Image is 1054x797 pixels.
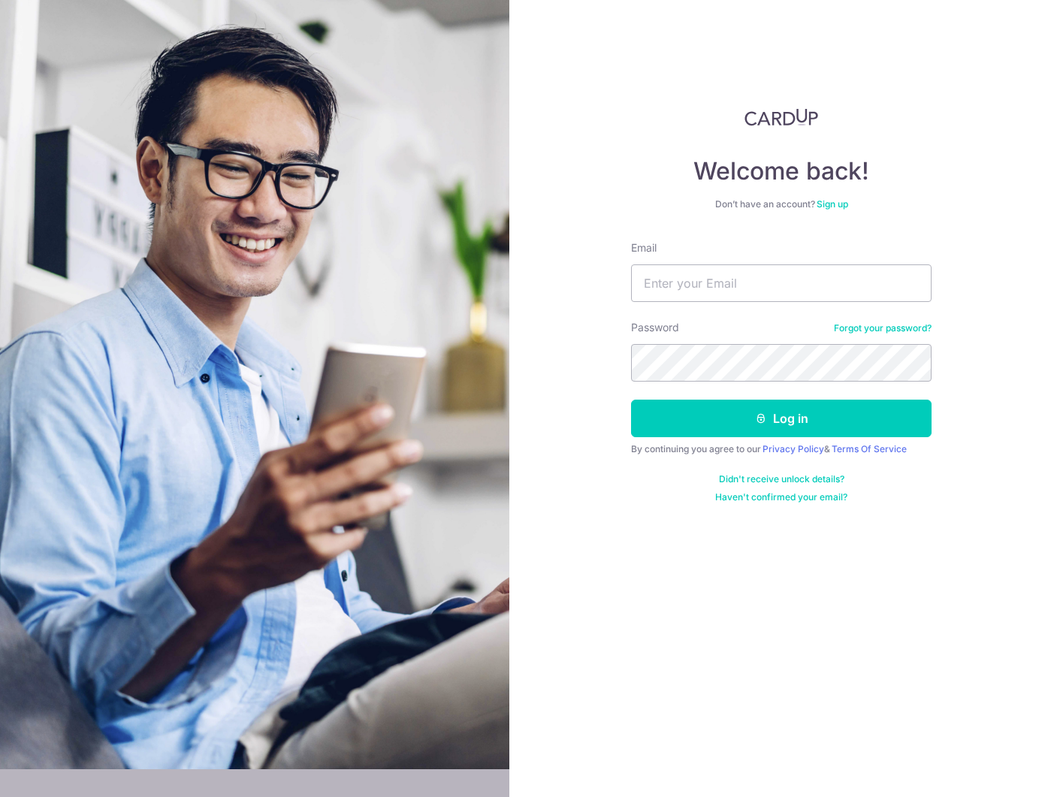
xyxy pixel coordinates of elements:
img: CardUp Logo [744,108,818,126]
a: Sign up [817,198,848,210]
input: Enter your Email [631,264,932,302]
div: By continuing you agree to our & [631,443,932,455]
a: Didn't receive unlock details? [719,473,844,485]
a: Privacy Policy [763,443,824,454]
a: Terms Of Service [832,443,907,454]
label: Password [631,320,679,335]
a: Haven't confirmed your email? [715,491,847,503]
label: Email [631,240,657,255]
button: Log in [631,400,932,437]
a: Forgot your password? [834,322,932,334]
div: Don’t have an account? [631,198,932,210]
h4: Welcome back! [631,156,932,186]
